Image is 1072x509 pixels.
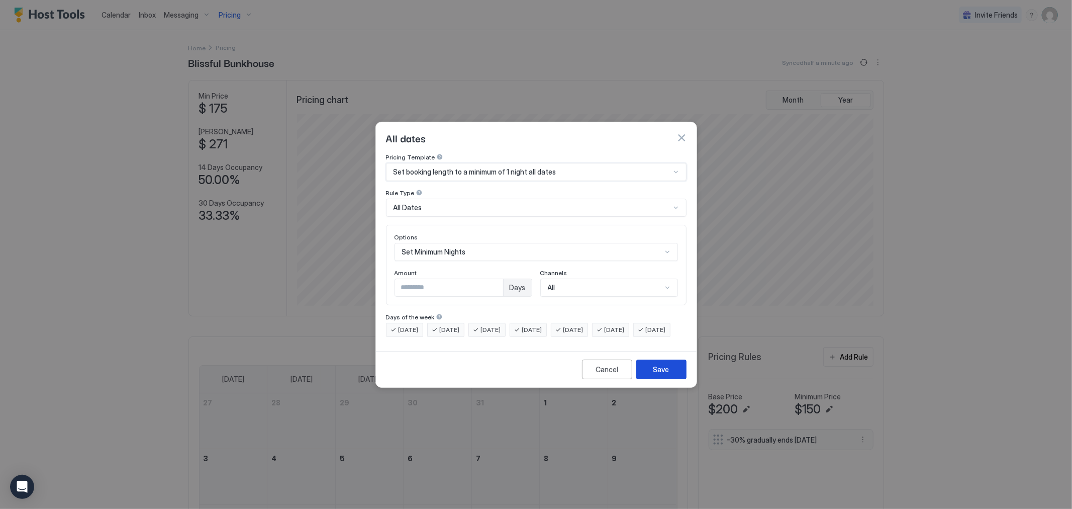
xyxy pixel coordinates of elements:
[402,247,466,257] span: Set Minimum Nights
[394,167,556,177] span: Set booking length to a minimum of 1 night all dates
[646,325,666,334] span: [DATE]
[563,325,583,334] span: [DATE]
[399,325,419,334] span: [DATE]
[395,269,417,277] span: Amount
[582,360,632,379] button: Cancel
[386,313,435,321] span: Days of the week
[386,153,435,161] span: Pricing Template
[395,279,503,296] input: Input Field
[548,283,555,292] span: All
[440,325,460,334] span: [DATE]
[395,233,418,241] span: Options
[522,325,542,334] span: [DATE]
[605,325,625,334] span: [DATE]
[540,269,567,277] span: Channels
[10,475,34,499] div: Open Intercom Messenger
[636,360,687,379] button: Save
[394,203,422,212] span: All Dates
[653,364,669,375] div: Save
[510,283,526,292] span: Days
[596,364,618,375] div: Cancel
[386,130,426,145] span: All dates
[386,189,415,197] span: Rule Type
[481,325,501,334] span: [DATE]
